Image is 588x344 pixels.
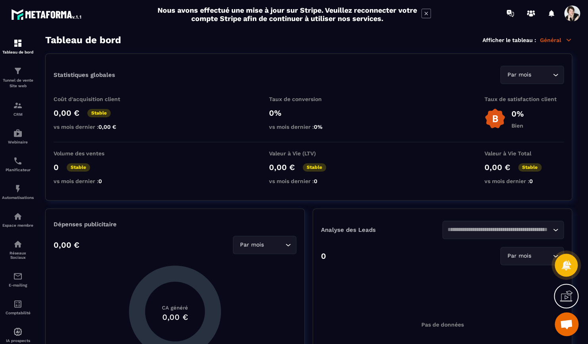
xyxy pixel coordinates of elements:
[518,163,542,172] p: Stable
[13,38,23,48] img: formation
[11,7,83,21] img: logo
[540,36,572,44] p: Général
[13,128,23,138] img: automations
[505,71,533,79] span: Par mois
[54,108,79,118] p: 0,00 €
[2,32,34,60] a: formationformationTableau de bord
[314,178,317,184] span: 0
[314,124,323,130] span: 0%
[2,206,34,233] a: automationsautomationsEspace membre
[67,163,90,172] p: Stable
[54,150,133,157] p: Volume des ventes
[511,122,524,129] p: Bien
[13,156,23,166] img: scheduler
[13,239,23,249] img: social-network
[269,108,348,118] p: 0%
[2,112,34,117] p: CRM
[484,150,564,157] p: Valeur à Vie Total
[2,338,34,343] p: IA prospects
[269,178,348,184] p: vs mois dernier :
[484,108,505,129] img: b-badge-o.b3b20ee6.svg
[448,226,551,234] input: Search for option
[54,240,79,250] p: 0,00 €
[555,312,578,336] a: Ouvrir le chat
[2,95,34,122] a: formationformationCRM
[269,96,348,102] p: Taux de conversion
[2,122,34,150] a: automationsautomationsWebinaire
[2,311,34,315] p: Comptabilité
[303,163,326,172] p: Stable
[2,233,34,266] a: social-networksocial-networkRéseaux Sociaux
[13,299,23,309] img: accountant
[321,226,442,233] p: Analyse des Leads
[484,162,510,172] p: 0,00 €
[2,78,34,89] p: Tunnel de vente Site web
[533,252,551,260] input: Search for option
[2,178,34,206] a: automationsautomationsAutomatisations
[482,37,536,43] p: Afficher le tableau :
[321,251,326,261] p: 0
[157,6,417,23] h2: Nous avons effectué une mise à jour sur Stripe. Veuillez reconnecter votre compte Stripe afin de ...
[54,162,59,172] p: 0
[2,195,34,200] p: Automatisations
[500,66,564,84] div: Search for option
[2,60,34,95] a: formationformationTunnel de vente Site web
[54,124,133,130] p: vs mois dernier :
[87,109,111,117] p: Stable
[533,71,551,79] input: Search for option
[13,184,23,193] img: automations
[2,168,34,172] p: Planificateur
[2,283,34,287] p: E-mailing
[238,241,265,249] span: Par mois
[500,247,564,265] div: Search for option
[54,178,133,184] p: vs mois dernier :
[233,236,296,254] div: Search for option
[269,162,295,172] p: 0,00 €
[511,109,524,118] p: 0%
[505,252,533,260] span: Par mois
[98,124,116,130] span: 0,00 €
[265,241,283,249] input: Search for option
[13,101,23,110] img: formation
[442,221,564,239] div: Search for option
[269,124,348,130] p: vs mois dernier :
[421,321,464,328] p: Pas de données
[54,96,133,102] p: Coût d'acquisition client
[54,71,115,78] p: Statistiques globales
[2,50,34,54] p: Tableau de bord
[529,178,533,184] span: 0
[13,212,23,221] img: automations
[269,150,348,157] p: Valeur à Vie (LTV)
[13,66,23,76] img: formation
[13,271,23,281] img: email
[2,150,34,178] a: schedulerschedulerPlanificateur
[484,178,564,184] p: vs mois dernier :
[98,178,102,184] span: 0
[484,96,564,102] p: Taux de satisfaction client
[54,221,296,228] p: Dépenses publicitaire
[45,34,121,46] h3: Tableau de bord
[2,266,34,293] a: emailemailE-mailing
[2,251,34,260] p: Réseaux Sociaux
[2,293,34,321] a: accountantaccountantComptabilité
[2,140,34,144] p: Webinaire
[2,223,34,227] p: Espace membre
[13,327,23,336] img: automations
